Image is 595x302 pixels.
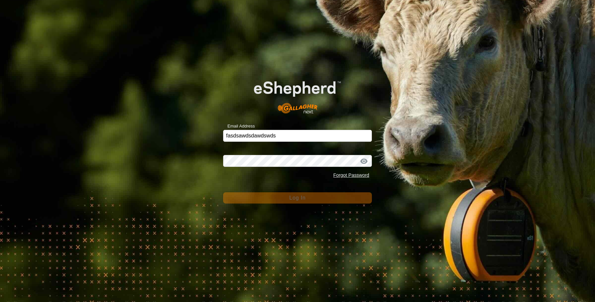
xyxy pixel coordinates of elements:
a: Forgot Password [333,172,369,178]
label: Email Address [223,123,255,130]
span: Log In [289,195,305,201]
button: Log In [223,192,372,204]
img: E-shepherd Logo [238,69,357,119]
input: Email Address [223,130,372,142]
